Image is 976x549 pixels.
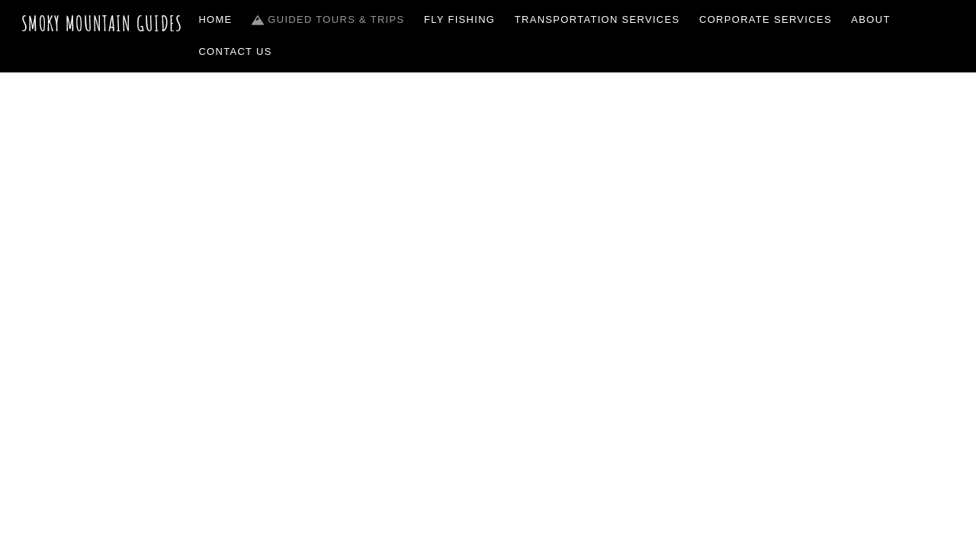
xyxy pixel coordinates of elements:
[846,4,897,36] a: About
[21,11,183,36] a: Smoky Mountain Guides
[418,4,501,36] a: Fly Fishing
[193,4,239,36] a: Home
[693,4,838,36] a: Corporate Services
[297,301,679,363] span: Guided Trips & Tours
[509,4,685,36] a: Transportation Services
[246,4,410,36] a: Guided Tours & Trips
[193,36,278,68] a: Contact Us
